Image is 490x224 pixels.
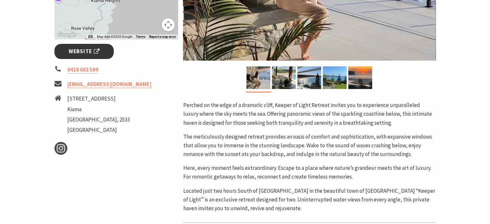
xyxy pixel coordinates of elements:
[183,132,436,159] p: The meticulously designed retreat provides an oasis of comfort and sophistication, with expansive...
[246,66,270,89] img: Keeper of Light Retreat photo of the balcony
[67,81,151,88] a: [EMAIL_ADDRESS][DOMAIN_NAME]
[67,105,130,114] li: Kiama
[56,31,77,39] a: Open this area in Google Maps (opens a new window)
[88,34,93,39] button: Keyboard shortcuts
[162,18,175,31] button: Map camera controls
[67,126,130,134] li: [GEOGRAPHIC_DATA]
[67,66,98,73] a: 0418 602 589
[56,31,77,39] img: Google
[97,35,132,38] span: Map data ©2025 Google
[69,47,100,56] span: Website
[348,66,372,89] img: Keeper of Light Retreat
[272,66,296,89] img: Keeper of Light Retreat
[67,115,130,124] li: [GEOGRAPHIC_DATA], 2533
[54,44,114,59] a: Website
[297,66,321,89] img: Keeper of Light Retreat photo from the balcony overlooking Bombo Beach
[323,66,347,89] img: Keeper of Light Retreat - photo of the view and the house
[136,35,145,39] a: Terms (opens in new tab)
[183,164,436,181] p: Here, every moment feels extraordinary. Escape to a place where nature’s grandeur meets the art o...
[149,35,176,39] a: Report a map error
[183,101,436,127] p: Perched on the edge of a dramatic cliff, Keeper of Light Retreat invites you to experience unpara...
[183,187,436,213] p: Located just two hours South of [GEOGRAPHIC_DATA] in the beautiful town of [GEOGRAPHIC_DATA] “Kee...
[67,94,130,103] li: [STREET_ADDRESS]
